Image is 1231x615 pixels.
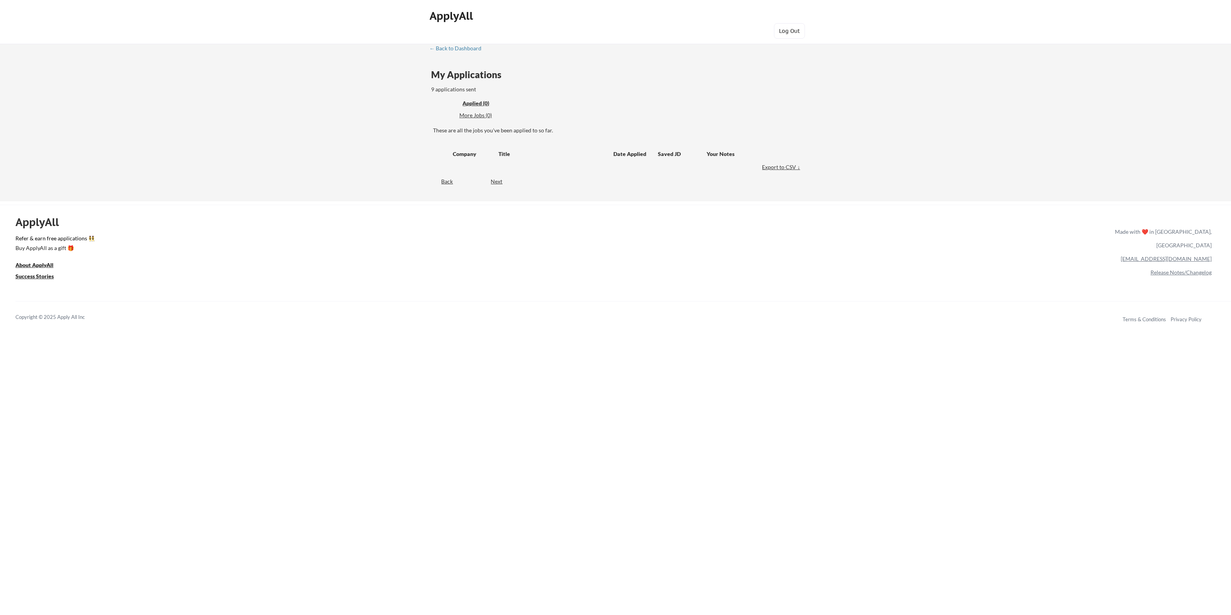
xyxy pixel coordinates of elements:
div: More Jobs (0) [459,111,516,119]
div: ApplyAll [15,216,68,229]
a: [EMAIL_ADDRESS][DOMAIN_NAME] [1121,255,1212,262]
div: Export to CSV ↓ [762,163,802,171]
a: Terms & Conditions [1123,316,1166,322]
div: Back [429,178,453,185]
a: Success Stories [15,272,64,282]
div: Copyright © 2025 Apply All Inc [15,313,104,321]
button: Log Out [774,23,805,39]
div: Date Applied [613,150,647,158]
div: ← Back to Dashboard [429,46,487,51]
a: Buy ApplyAll as a gift 🎁 [15,244,93,254]
a: Release Notes/Changelog [1151,269,1212,276]
u: About ApplyAll [15,262,53,268]
div: ApplyAll [430,9,475,22]
div: Your Notes [707,150,795,158]
a: ← Back to Dashboard [429,45,487,53]
a: About ApplyAll [15,261,64,271]
a: Refer & earn free applications 👯‍♀️ [15,236,953,244]
div: My Applications [431,70,508,79]
u: Success Stories [15,273,54,279]
div: These are job applications we think you'd be a good fit for, but couldn't apply you to automatica... [459,111,516,120]
div: Saved JD [658,147,707,161]
div: Company [453,150,491,158]
div: Applied (0) [462,99,513,107]
a: Privacy Policy [1171,316,1202,322]
div: Buy ApplyAll as a gift 🎁 [15,245,93,251]
div: These are all the jobs you've been applied to so far. [462,99,513,108]
div: 9 applications sent [431,86,581,93]
div: These are all the jobs you've been applied to so far. [433,127,802,134]
div: Title [498,150,606,158]
div: Made with ❤️ in [GEOGRAPHIC_DATA], [GEOGRAPHIC_DATA] [1112,225,1212,252]
div: Next [491,178,511,185]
